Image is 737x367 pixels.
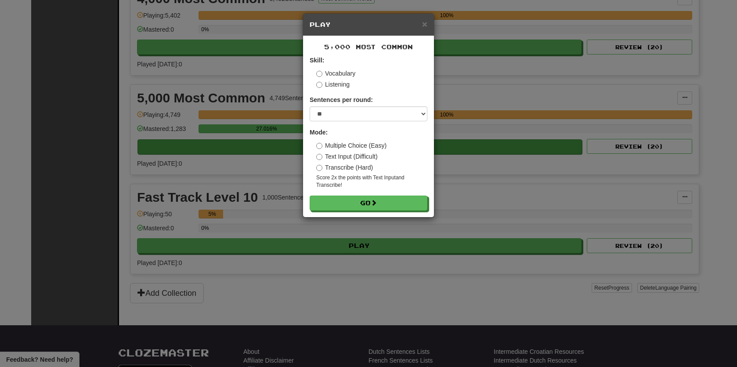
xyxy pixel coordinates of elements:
h5: Play [310,20,427,29]
label: Multiple Choice (Easy) [316,141,387,150]
input: Transcribe (Hard) [316,165,322,171]
span: × [422,19,427,29]
button: Close [422,19,427,29]
input: Multiple Choice (Easy) [316,143,322,149]
label: Vocabulary [316,69,355,78]
label: Listening [316,80,350,89]
strong: Mode: [310,129,328,136]
label: Sentences per round: [310,95,373,104]
span: 5,000 Most Common [324,43,413,51]
small: Score 2x the points with Text Input and Transcribe ! [316,174,427,189]
input: Vocabulary [316,71,322,77]
label: Transcribe (Hard) [316,163,373,172]
input: Listening [316,82,322,88]
label: Text Input (Difficult) [316,152,378,161]
strong: Skill: [310,57,324,64]
input: Text Input (Difficult) [316,154,322,160]
button: Go [310,196,427,211]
